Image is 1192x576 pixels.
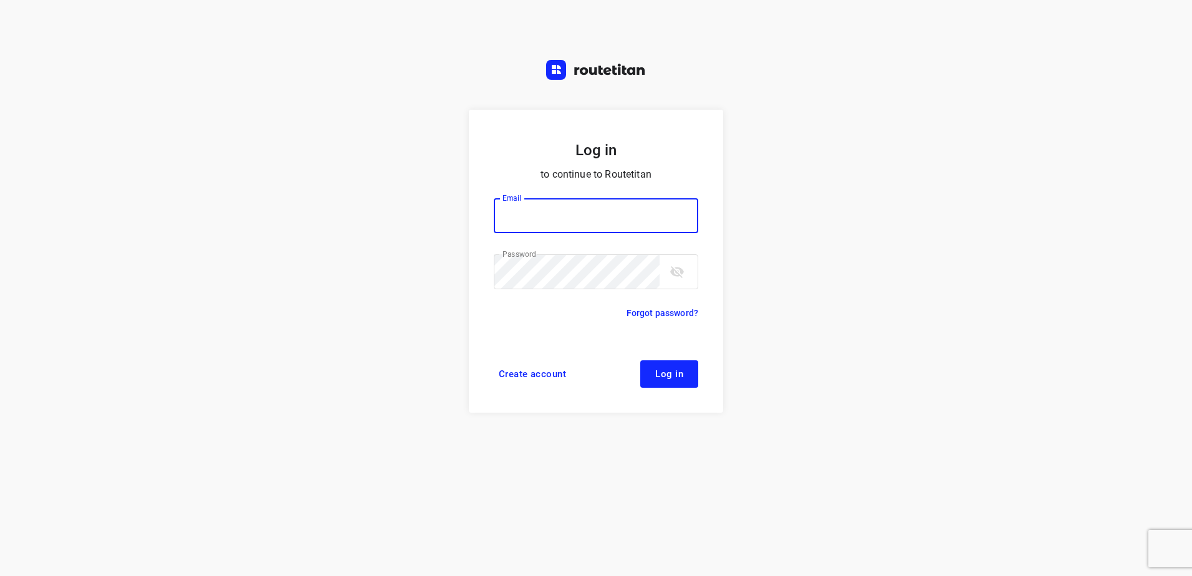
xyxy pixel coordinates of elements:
[494,360,571,388] a: Create account
[546,60,646,80] img: Routetitan
[494,166,698,183] p: to continue to Routetitan
[640,360,698,388] button: Log in
[665,259,690,284] button: toggle password visibility
[627,305,698,320] a: Forgot password?
[546,60,646,83] a: Routetitan
[499,369,566,379] span: Create account
[494,140,698,161] h5: Log in
[655,369,683,379] span: Log in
